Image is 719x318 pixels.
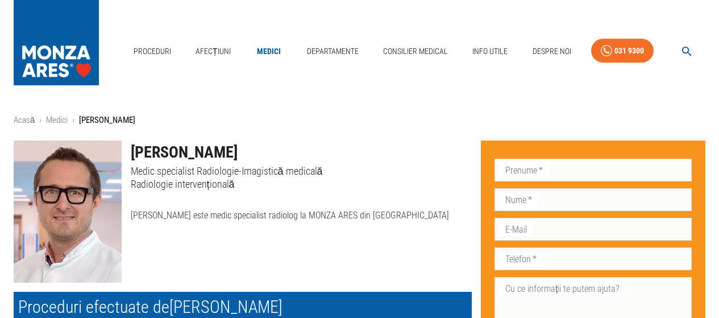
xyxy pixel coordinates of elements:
h1: [PERSON_NAME] [131,141,472,164]
a: Proceduri [129,40,176,63]
p: [PERSON_NAME] este medic specialist radiolog la MONZA ARES din [GEOGRAPHIC_DATA] [131,209,472,222]
a: 031 9300 [591,39,654,63]
img: Dr. Theodor Lutz [14,141,122,283]
a: Info Utile [468,40,512,63]
a: Medici [251,40,287,63]
p: Radiologie intervențională [131,177,472,191]
p: Medic specialist Radiologie-Imagistică medicală [131,164,472,177]
p: [PERSON_NAME] [79,114,135,127]
a: Consilier Medical [379,40,452,63]
nav: breadcrumb [14,114,705,127]
li: › [72,114,74,127]
a: Acasă [14,115,35,125]
a: Departamente [302,40,363,63]
a: Afecțiuni [191,40,235,63]
li: › [39,114,41,127]
a: Despre Noi [528,40,576,63]
div: 031 9300 [614,44,644,58]
a: Medici [46,115,68,125]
